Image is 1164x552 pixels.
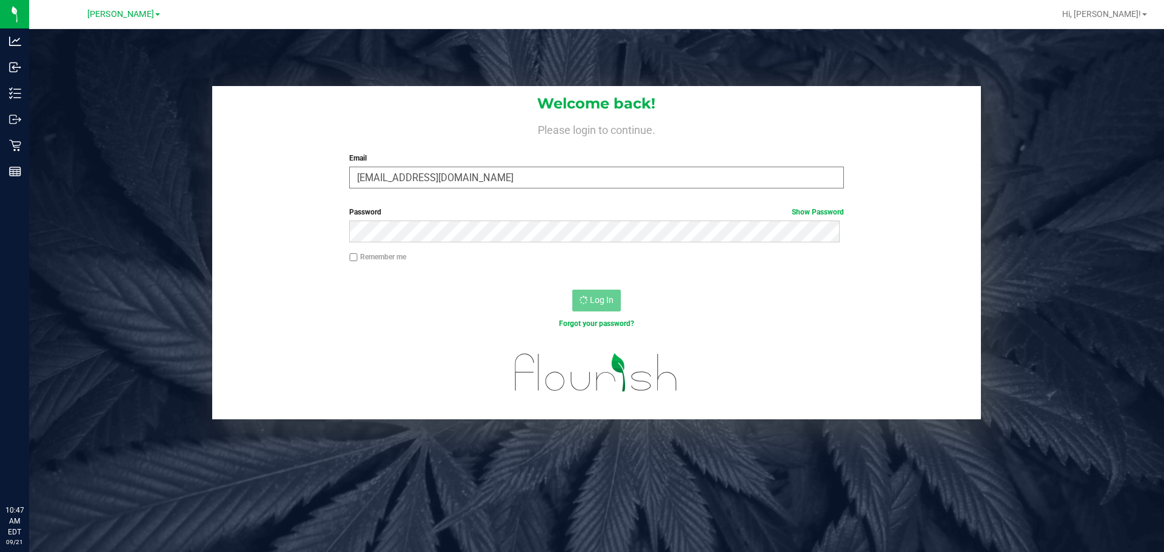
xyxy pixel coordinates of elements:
[212,96,981,111] h1: Welcome back!
[5,505,24,537] p: 10:47 AM EDT
[9,87,21,99] inline-svg: Inventory
[9,61,21,73] inline-svg: Inbound
[5,537,24,547] p: 09/21
[349,251,406,262] label: Remember me
[349,153,843,164] label: Email
[792,208,844,216] a: Show Password
[9,165,21,178] inline-svg: Reports
[559,319,634,328] a: Forgot your password?
[349,253,358,262] input: Remember me
[9,139,21,151] inline-svg: Retail
[500,342,692,404] img: flourish_logo.svg
[212,121,981,136] h4: Please login to continue.
[572,290,621,311] button: Log In
[590,295,614,305] span: Log In
[87,9,154,19] span: [PERSON_NAME]
[1062,9,1141,19] span: Hi, [PERSON_NAME]!
[349,208,381,216] span: Password
[9,35,21,47] inline-svg: Analytics
[9,113,21,125] inline-svg: Outbound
